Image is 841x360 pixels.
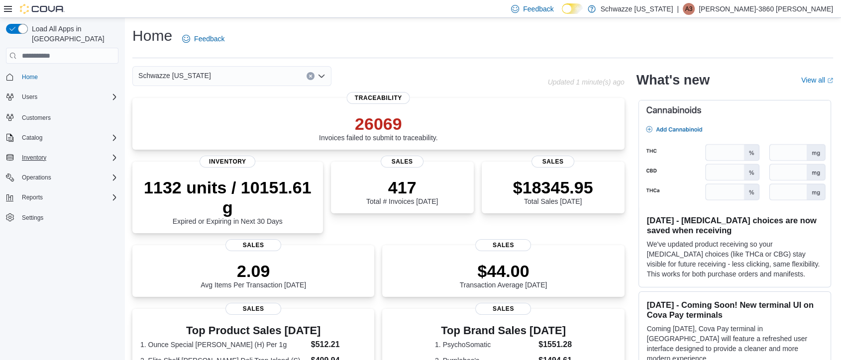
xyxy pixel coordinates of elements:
[311,339,367,351] dd: $512.21
[22,134,42,142] span: Catalog
[18,172,55,183] button: Operations
[225,239,281,251] span: Sales
[138,70,211,82] span: Schwazze [US_STATE]
[200,156,255,168] span: Inventory
[531,156,574,168] span: Sales
[381,156,423,168] span: Sales
[601,3,673,15] p: Schwazze [US_STATE]
[2,151,122,165] button: Inventory
[18,152,50,164] button: Inventory
[547,78,624,86] p: Updated 1 minute(s) ago
[22,73,38,81] span: Home
[18,91,41,103] button: Users
[2,110,122,124] button: Customers
[366,178,438,205] div: Total # Invoices [DATE]
[132,26,172,46] h1: Home
[201,261,306,281] p: 2.09
[18,172,118,183] span: Operations
[22,154,46,162] span: Inventory
[475,303,531,315] span: Sales
[18,191,118,203] span: Reports
[460,261,547,281] p: $44.00
[140,178,315,225] div: Expired or Expiring in Next 30 Days
[18,91,118,103] span: Users
[538,339,572,351] dd: $1551.28
[18,111,118,123] span: Customers
[18,212,47,224] a: Settings
[366,178,438,197] p: 417
[677,3,679,15] p: |
[225,303,281,315] span: Sales
[647,239,823,279] p: We've updated product receiving so your [MEDICAL_DATA] choices (like THCa or CBG) stay visible fo...
[140,340,307,350] dt: 1. Ounce Special [PERSON_NAME] (H) Per 1g
[347,92,410,104] span: Traceability
[18,132,46,144] button: Catalog
[523,4,553,14] span: Feedback
[685,3,693,15] span: A3
[513,178,593,205] div: Total Sales [DATE]
[435,340,534,350] dt: 1. PsychoSomatic
[178,29,228,49] a: Feedback
[18,71,118,83] span: Home
[435,325,572,337] h3: Top Brand Sales [DATE]
[647,300,823,320] h3: [DATE] - Coming Soon! New terminal UI on Cova Pay terminals
[2,171,122,184] button: Operations
[22,114,51,122] span: Customers
[647,215,823,235] h3: [DATE] - [MEDICAL_DATA] choices are now saved when receiving
[20,4,65,14] img: Cova
[2,210,122,225] button: Settings
[2,70,122,84] button: Home
[319,114,438,134] p: 26069
[22,214,43,222] span: Settings
[18,152,118,164] span: Inventory
[475,239,531,251] span: Sales
[22,93,37,101] span: Users
[6,66,118,251] nav: Complex example
[319,114,438,142] div: Invoices failed to submit to traceability.
[562,3,583,14] input: Dark Mode
[2,131,122,145] button: Catalog
[18,132,118,144] span: Catalog
[201,261,306,289] div: Avg Items Per Transaction [DATE]
[194,34,224,44] span: Feedback
[140,178,315,217] p: 1132 units / 10151.61 g
[18,191,47,203] button: Reports
[18,112,55,124] a: Customers
[683,3,695,15] div: Alexis-3860 Shoope
[2,90,122,104] button: Users
[28,24,118,44] span: Load All Apps in [GEOGRAPHIC_DATA]
[317,72,325,80] button: Open list of options
[18,71,42,83] a: Home
[801,76,833,84] a: View allExternal link
[22,174,51,181] span: Operations
[18,211,118,224] span: Settings
[2,190,122,204] button: Reports
[513,178,593,197] p: $18345.95
[140,325,366,337] h3: Top Product Sales [DATE]
[636,72,710,88] h2: What's new
[699,3,833,15] p: [PERSON_NAME]-3860 [PERSON_NAME]
[22,193,43,201] span: Reports
[460,261,547,289] div: Transaction Average [DATE]
[307,72,315,80] button: Clear input
[827,78,833,84] svg: External link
